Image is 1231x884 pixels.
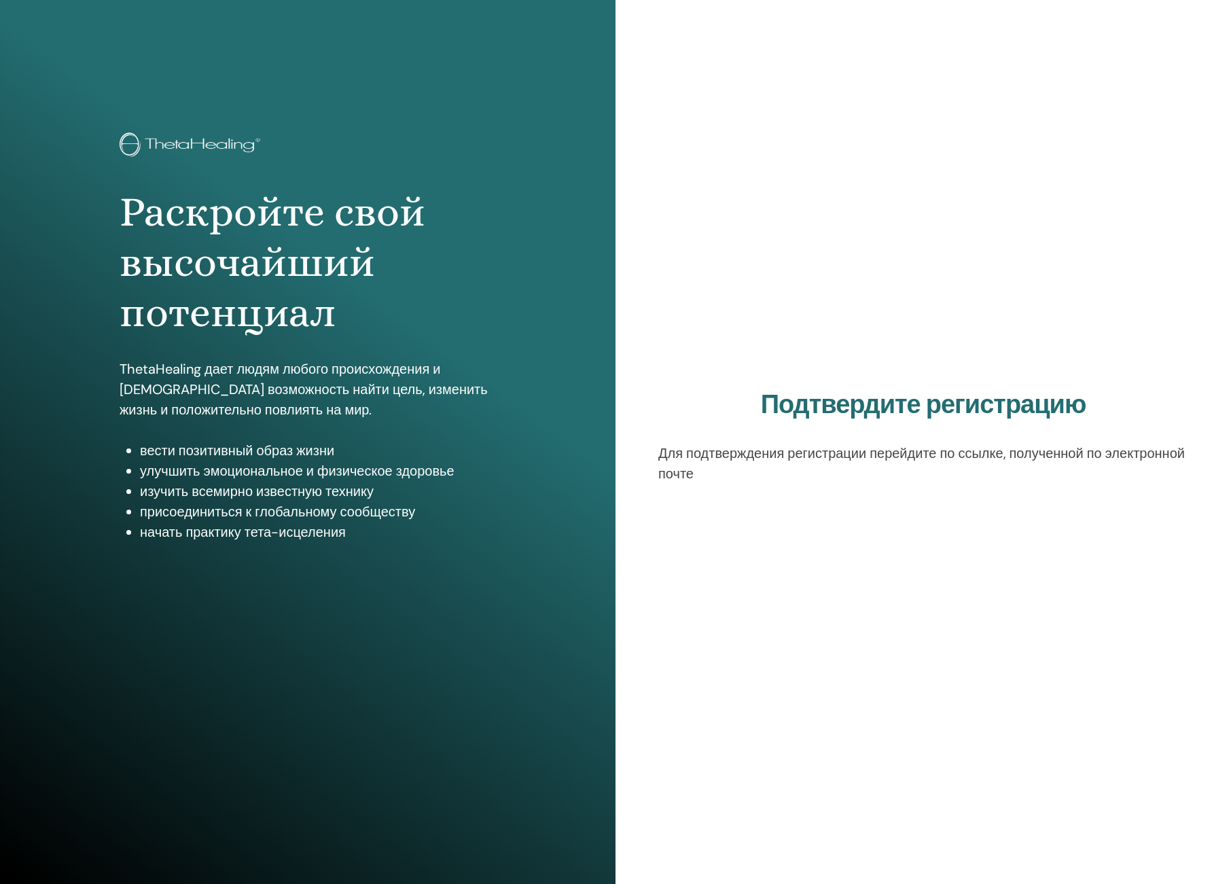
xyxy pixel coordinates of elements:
li: изучить всемирно известную технику [140,481,496,501]
p: Для подтверждения регистрации перейдите по ссылке, полученной по электронной почте [658,443,1188,484]
h1: Раскройте свой высочайший потенциал [120,187,496,338]
li: начать практику тета-исцеления [140,522,496,542]
p: ThetaHealing дает людям любого происхождения и [DEMOGRAPHIC_DATA] возможность найти цель, изменит... [120,359,496,420]
li: вести позитивный образ жизни [140,440,496,461]
h2: Подтвердите регистрацию [658,389,1188,421]
li: присоединиться к глобальному сообществу [140,501,496,522]
li: улучшить эмоциональное и физическое здоровье [140,461,496,481]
